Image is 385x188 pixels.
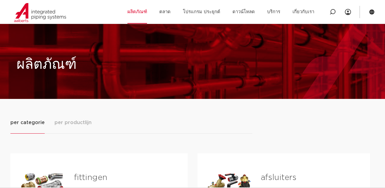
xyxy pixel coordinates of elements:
h1: ผลิตภัณฑ์ [17,55,190,75]
a: fittingen [74,174,107,182]
span: per productlijn [55,119,92,126]
div: my IPS [345,5,351,19]
a: afsluiters [261,174,296,182]
span: per categorie [10,119,45,126]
